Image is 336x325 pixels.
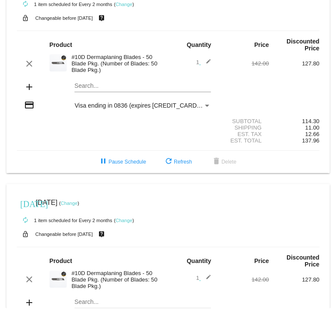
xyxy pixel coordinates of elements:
[219,124,269,131] div: Shipping
[17,2,112,7] small: 1 item scheduled for Every 2 months
[24,274,34,285] mat-icon: clear
[20,215,31,226] mat-icon: autorenew
[96,229,107,240] mat-icon: live_help
[74,299,211,306] input: Search...
[219,137,269,144] div: Est. Total
[67,270,168,289] div: #10D Dermaplaning Blades - 50 Blade Pkg. (Number of Blades: 50 Blade Pkg.)
[98,159,146,165] span: Pause Schedule
[35,232,93,237] small: Changeable before [DATE]
[115,218,132,223] a: Change
[20,12,31,24] mat-icon: lock_open
[305,124,319,131] span: 11.00
[187,257,211,264] strong: Quantity
[219,118,269,124] div: Subtotal
[219,131,269,137] div: Est. Tax
[49,41,72,48] strong: Product
[200,274,211,285] mat-icon: edit
[24,297,34,308] mat-icon: add
[49,257,72,264] strong: Product
[67,54,168,73] div: #10D Dermaplaning Blades - 50 Blade Pkg. (Number of Blades: 50 Blade Pkg.)
[96,12,107,24] mat-icon: live_help
[24,100,34,110] mat-icon: credit_card
[219,276,269,283] div: 142.00
[211,159,236,165] span: Delete
[24,82,34,92] mat-icon: add
[269,118,319,124] div: 114.30
[287,254,319,268] strong: Discounted Price
[20,198,31,208] mat-icon: [DATE]
[49,270,67,288] img: Cart-Images-32.png
[59,201,79,206] small: ( )
[114,218,134,223] small: ( )
[74,83,211,90] input: Search...
[287,38,319,52] strong: Discounted Price
[219,60,269,67] div: 142.00
[17,218,112,223] small: 1 item scheduled for Every 2 months
[114,2,134,7] small: ( )
[305,131,319,137] span: 12.66
[74,102,219,109] span: Visa ending in 0836 (expires [CREDIT_CARD_DATA])
[20,229,31,240] mat-icon: lock_open
[196,275,211,281] span: 1
[49,54,67,71] img: Cart-Images-32.png
[24,59,34,69] mat-icon: clear
[163,159,192,165] span: Refresh
[254,257,269,264] strong: Price
[302,137,319,144] span: 137.96
[98,157,108,167] mat-icon: pause
[115,2,132,7] a: Change
[269,276,319,283] div: 127.80
[269,60,319,67] div: 127.80
[254,41,269,48] strong: Price
[35,15,93,21] small: Changeable before [DATE]
[74,102,211,109] mat-select: Payment Method
[61,201,77,206] a: Change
